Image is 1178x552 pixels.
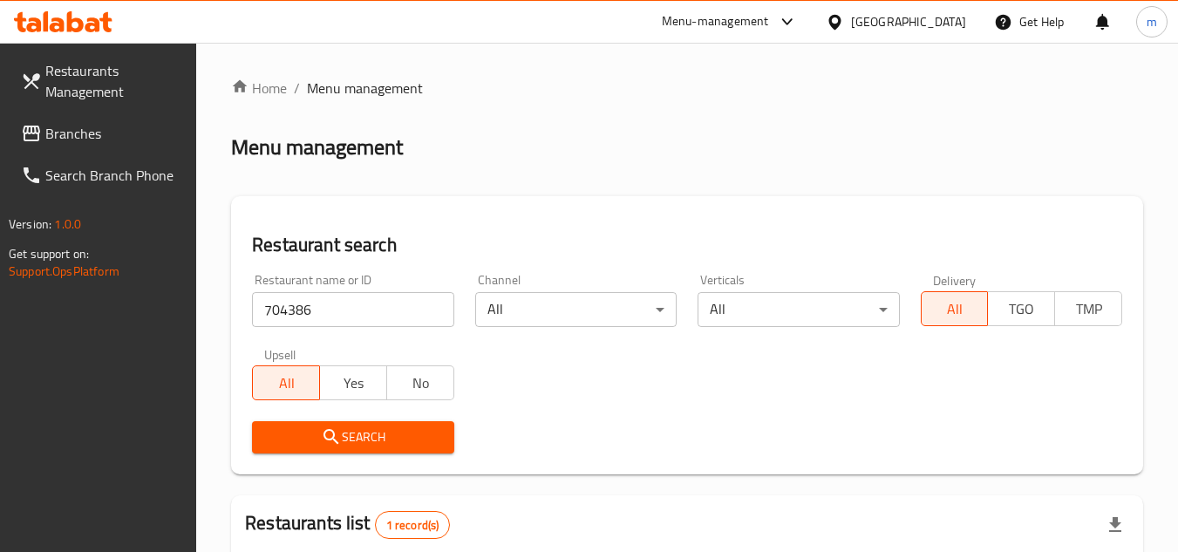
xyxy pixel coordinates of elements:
[252,365,320,400] button: All
[386,365,454,400] button: No
[319,365,387,400] button: Yes
[245,510,450,539] h2: Restaurants list
[45,165,183,186] span: Search Branch Phone
[851,12,966,31] div: [GEOGRAPHIC_DATA]
[1054,291,1122,326] button: TMP
[307,78,423,99] span: Menu management
[662,11,769,32] div: Menu-management
[266,426,439,448] span: Search
[995,296,1048,322] span: TGO
[7,154,197,196] a: Search Branch Phone
[1147,12,1157,31] span: m
[475,292,677,327] div: All
[252,421,453,453] button: Search
[376,517,450,534] span: 1 record(s)
[260,371,313,396] span: All
[231,78,287,99] a: Home
[252,292,453,327] input: Search for restaurant name or ID..
[698,292,899,327] div: All
[394,371,447,396] span: No
[1062,296,1115,322] span: TMP
[375,511,451,539] div: Total records count
[294,78,300,99] li: /
[1094,504,1136,546] div: Export file
[45,60,183,102] span: Restaurants Management
[933,274,977,286] label: Delivery
[252,232,1122,258] h2: Restaurant search
[9,242,89,265] span: Get support on:
[231,133,403,161] h2: Menu management
[921,291,989,326] button: All
[45,123,183,144] span: Branches
[929,296,982,322] span: All
[7,112,197,154] a: Branches
[264,348,296,360] label: Upsell
[327,371,380,396] span: Yes
[9,213,51,235] span: Version:
[9,260,119,283] a: Support.OpsPlatform
[231,78,1143,99] nav: breadcrumb
[987,291,1055,326] button: TGO
[54,213,81,235] span: 1.0.0
[7,50,197,112] a: Restaurants Management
